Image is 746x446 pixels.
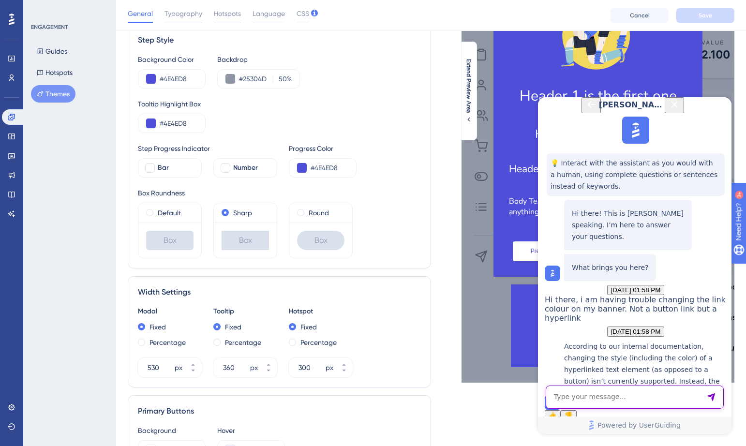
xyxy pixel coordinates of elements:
div: Hotspot [289,306,353,317]
div: Box [146,231,194,250]
button: px [184,358,202,368]
label: Percentage [149,337,186,348]
label: % [273,73,292,85]
div: Tooltip Highlight Box [138,98,421,110]
label: Fixed [149,321,166,333]
input: px [148,362,173,373]
button: Cancel [611,8,669,23]
input: px [223,362,248,373]
div: 9+ [66,5,72,13]
div: px [175,362,182,373]
div: px [326,362,333,373]
label: Percentage [300,337,337,348]
div: Progress Color [289,143,357,154]
label: Default [158,207,181,219]
div: Box Roundness [138,187,421,199]
label: Fixed [300,321,317,333]
div: Hover [217,425,285,436]
button: Save [676,8,734,23]
div: Backdrop [217,54,300,65]
div: Modal [138,306,202,317]
button: px [184,368,202,377]
div: Box [222,231,269,250]
div: Box [297,231,344,250]
button: px [335,358,353,368]
span: Need Help? [23,2,60,14]
input: % [276,73,287,85]
span: Extend Preview Area [465,59,473,112]
input: px [298,362,324,373]
button: px [260,368,277,377]
span: CSS [297,8,309,19]
button: px [260,358,277,368]
div: Tooltip [213,306,277,317]
div: Step Progress Indicator [138,143,277,154]
label: Fixed [225,321,241,333]
button: Previous [513,241,571,261]
div: Background [138,425,206,436]
span: Cancel [630,12,650,19]
span: Save [699,12,712,19]
span: Language [253,8,285,19]
div: Background Color [138,54,206,65]
h1: Header 1 is the first one [509,86,687,106]
label: Percentage [225,337,261,348]
iframe: UserGuiding AI Assistant [538,97,731,434]
label: Round [309,207,329,219]
p: This is a [522,296,673,309]
div: Step Style [138,34,421,46]
span: Hotspots [214,8,241,19]
div: Width Settings [138,286,421,298]
span: Bar [158,162,169,174]
button: Extend Preview Area [461,59,477,123]
p: Body Text is the text snippet you can explain anything to your users about your product [509,196,687,217]
div: px [250,362,258,373]
h2: Header 2 is the cool one [509,126,687,142]
span: Typography [164,8,202,19]
span: Number [233,162,258,174]
h3: Header 3 is the middle one [509,162,687,176]
label: Sharp [233,207,252,219]
div: Primary Buttons [138,405,421,417]
button: px [335,368,353,377]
